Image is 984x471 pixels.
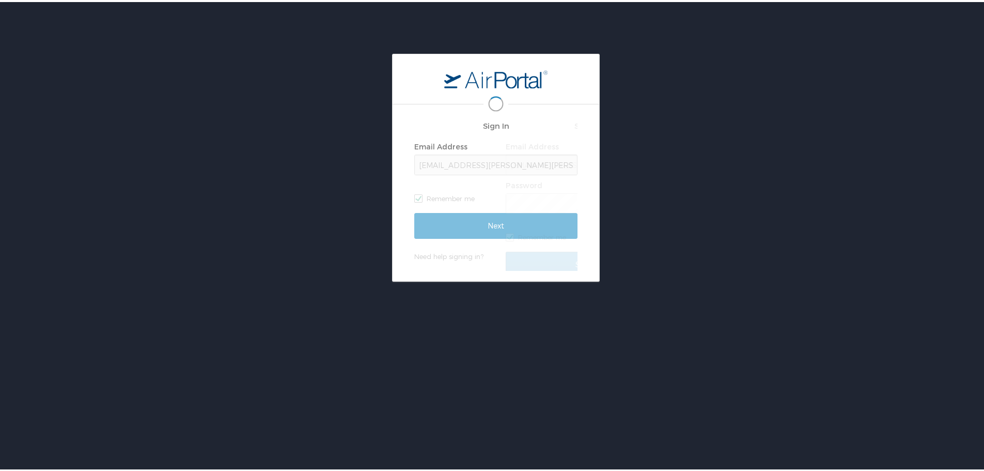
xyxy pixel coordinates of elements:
[414,211,577,237] input: Next
[414,118,577,130] h2: Sign In
[414,140,467,149] label: Email Address
[506,227,669,243] label: Remember me
[506,179,542,188] label: Password
[506,118,669,130] h2: Sign In
[506,250,669,276] input: Sign In
[506,140,559,149] label: Email Address
[444,68,548,86] img: logo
